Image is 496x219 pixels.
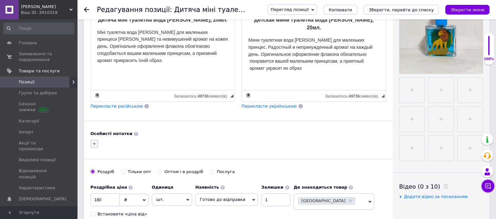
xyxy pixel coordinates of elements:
[484,57,494,61] div: 100%
[230,94,233,98] span: Потягніть для зміни розмірів
[19,118,39,124] span: Категорії
[19,185,55,191] span: Характеристики
[329,7,352,12] span: Копіювати
[364,5,439,15] button: Зберегти, перейти до списку
[271,7,309,12] span: Перегляд позиції
[200,197,245,202] span: Готово до відправки
[261,185,283,190] b: Залишки
[198,94,208,99] span: 49736
[84,7,89,12] div: Повернутися назад
[242,104,297,109] span: Перекласти українською
[19,129,34,135] span: Імпорт
[19,90,57,96] span: Групи та добірки
[19,101,60,113] span: Сезонні знижки
[90,185,127,190] b: Роздрібна ціна
[19,157,56,163] span: Видалені позиції
[90,131,132,136] b: Особисті нотатки
[217,169,235,175] div: Послуга
[483,32,494,65] div: 100% Якість заповнення
[90,193,119,206] input: 0
[94,92,101,99] a: Зробити резервну копію зараз
[165,169,203,175] div: Оптом і в роздріб
[19,140,60,152] span: Акції та промокоди
[195,185,219,190] b: Наявність
[450,7,484,12] i: Зберегти зміни
[349,94,359,99] span: 49736
[19,168,60,180] span: Відновлення позицій
[369,7,434,12] i: Зберегти, перейти до списку
[481,180,494,193] button: Чат з покупцем
[19,51,60,63] span: Замовлення та повідомлення
[19,68,60,74] span: Товари та послуги
[19,79,35,85] span: Позиції
[174,92,230,99] div: Кiлькiсть символiв
[324,5,357,15] button: Копіювати
[124,197,127,202] span: ₴
[445,5,490,15] button: Зберегти зміни
[98,211,147,217] div: Встановити «ціна від»
[19,196,67,202] span: [DEMOGRAPHIC_DATA]
[152,185,173,190] b: Одиниця
[242,9,386,90] iframe: Редактор, C951E6DE-C056-474C-ADB8-3C3DEFDD8C89
[97,6,353,14] h1: Редагування позиції: Дитяча міні туалетна вода Disney Лео, 20мл.
[381,94,385,98] span: Потягніть для зміни розмірів
[261,193,290,206] input: -
[399,183,440,190] span: Відео (0 з 10)
[19,40,37,46] span: Головна
[404,194,468,199] span: Додати відео за посиланням
[294,185,347,190] b: Де знаходиться товар
[98,169,114,175] div: Роздріб
[3,23,74,34] input: Пошук
[325,92,381,99] div: Кiлькiсть символiв
[152,193,192,206] span: шт.
[128,169,151,175] div: Тільки опт
[21,10,77,16] div: Ваш ID: 3910319
[21,4,69,10] span: Beby Koketka
[301,199,346,203] span: [GEOGRAPHIC_DATA]
[91,9,235,90] iframe: Редактор, 29AA91CE-CC49-4778-BB73-B4401EAF0459
[245,92,252,99] a: Зробити резервну копію зараз
[90,104,143,109] span: Перекласти російською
